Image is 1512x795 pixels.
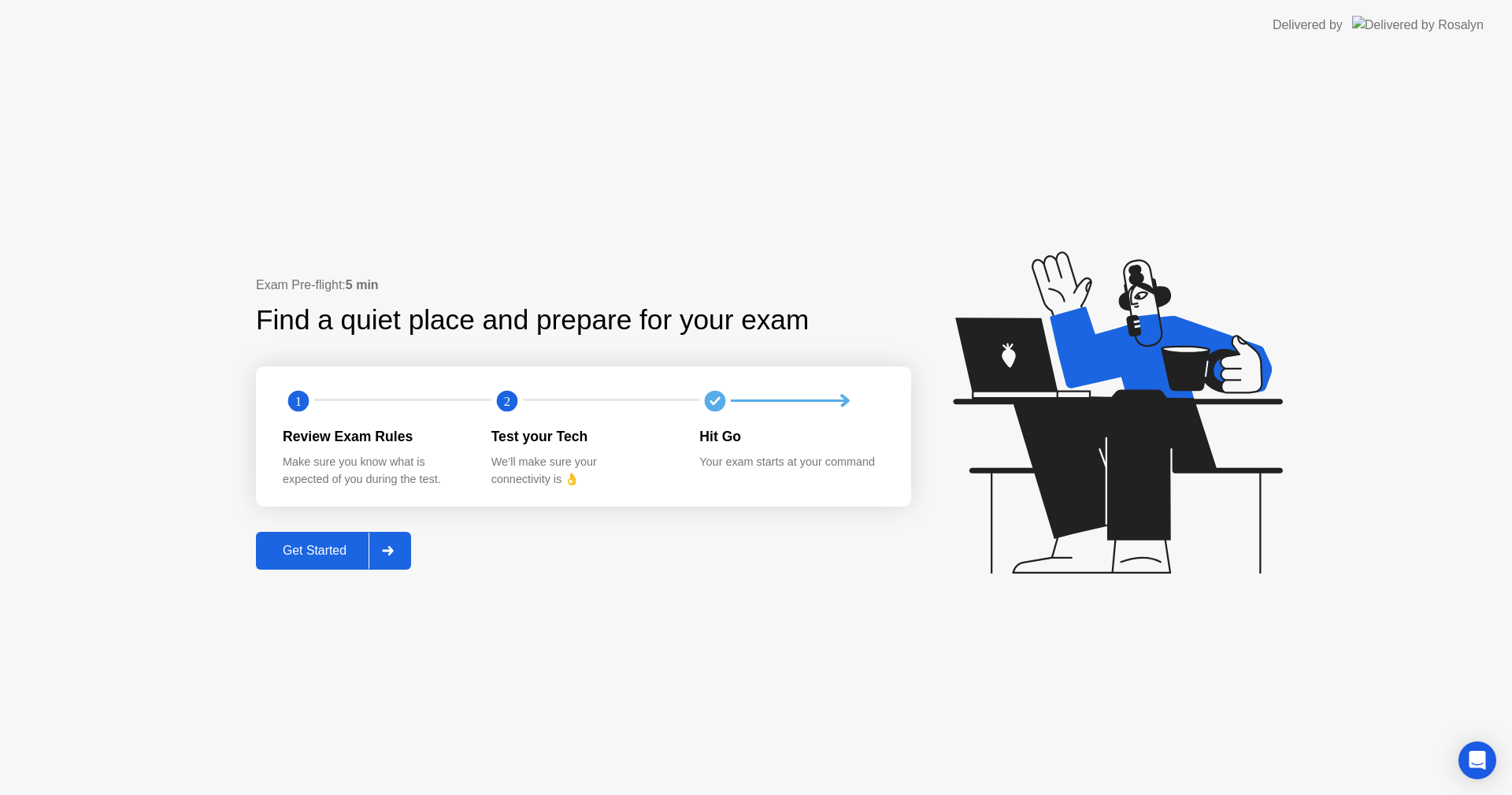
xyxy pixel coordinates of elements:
div: Open Intercom Messenger [1458,741,1496,779]
div: Find a quiet place and prepare for your exam [256,299,811,341]
div: Your exam starts at your command [699,454,883,471]
div: Test your Tech [491,426,675,447]
div: Exam Pre-flight: [256,276,911,295]
button: Get Started [256,532,411,570]
div: Get Started [261,544,369,558]
text: 2 [504,393,510,408]
text: 1 [295,393,302,408]
div: We’ll make sure your connectivity is 👌 [491,454,675,488]
div: Hit Go [699,426,883,447]
div: Make sure you know what is expected of you during the test. [283,454,466,488]
div: Delivered by [1273,16,1343,35]
img: Delivered by Rosalyn [1352,16,1484,34]
b: 5 min [346,278,379,292]
div: Review Exam Rules [283,426,466,447]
